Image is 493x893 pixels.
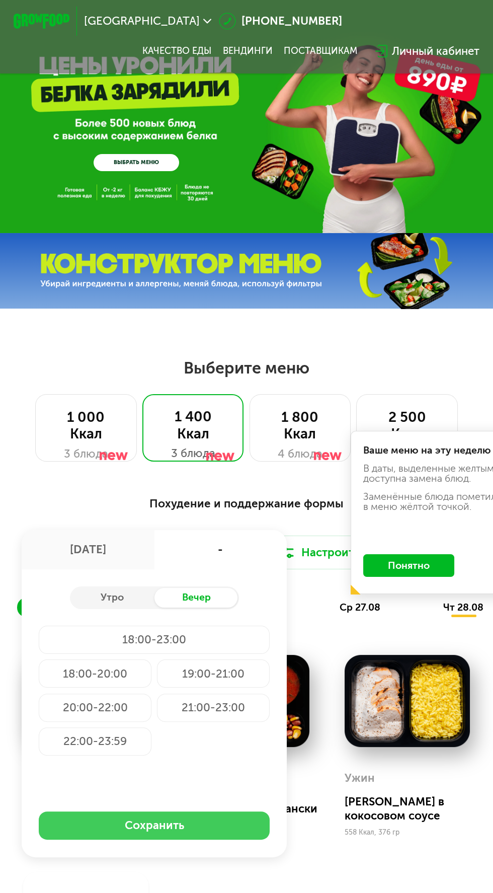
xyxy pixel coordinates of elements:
[264,409,337,442] div: 1 800 Ккал
[39,811,270,840] button: Сохранить
[45,358,448,378] h2: Выберите меню
[223,45,273,56] a: Вендинги
[284,45,357,56] div: поставщикам
[219,13,342,30] a: [PHONE_NUMBER]
[345,768,375,789] div: Ужин
[39,694,151,722] div: 20:00-22:00
[50,409,122,442] div: 1 000 Ккал
[70,588,154,608] div: Утро
[154,588,239,608] div: Вечер
[157,659,270,688] div: 19:00-21:00
[392,43,479,60] div: Личный кабинет
[371,409,443,442] div: 2 500 Ккал
[94,154,179,171] a: ВЫБРАТЬ МЕНЮ
[157,694,270,722] div: 21:00-23:00
[345,795,481,823] div: [PERSON_NAME] в кокосовом соусе
[142,45,211,56] a: Качество еды
[264,445,337,463] div: 4 блюда
[50,445,122,463] div: 3 блюда
[340,602,380,613] span: ср 27.08
[252,536,421,569] button: Настроить меню
[156,408,229,442] div: 1 400 Ккал
[443,602,483,613] span: чт 28.08
[22,530,154,569] div: [DATE]
[363,554,454,577] button: Понятно
[39,659,151,688] div: 18:00-20:00
[345,829,470,837] div: 558 Ккал, 376 гр
[84,16,200,27] span: [GEOGRAPHIC_DATA]
[39,727,151,756] div: 22:00-23:59
[154,530,287,569] div: -
[17,495,476,513] div: Похудение и поддержание формы
[156,445,229,462] div: 3 блюда
[39,626,270,654] div: 18:00-23:00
